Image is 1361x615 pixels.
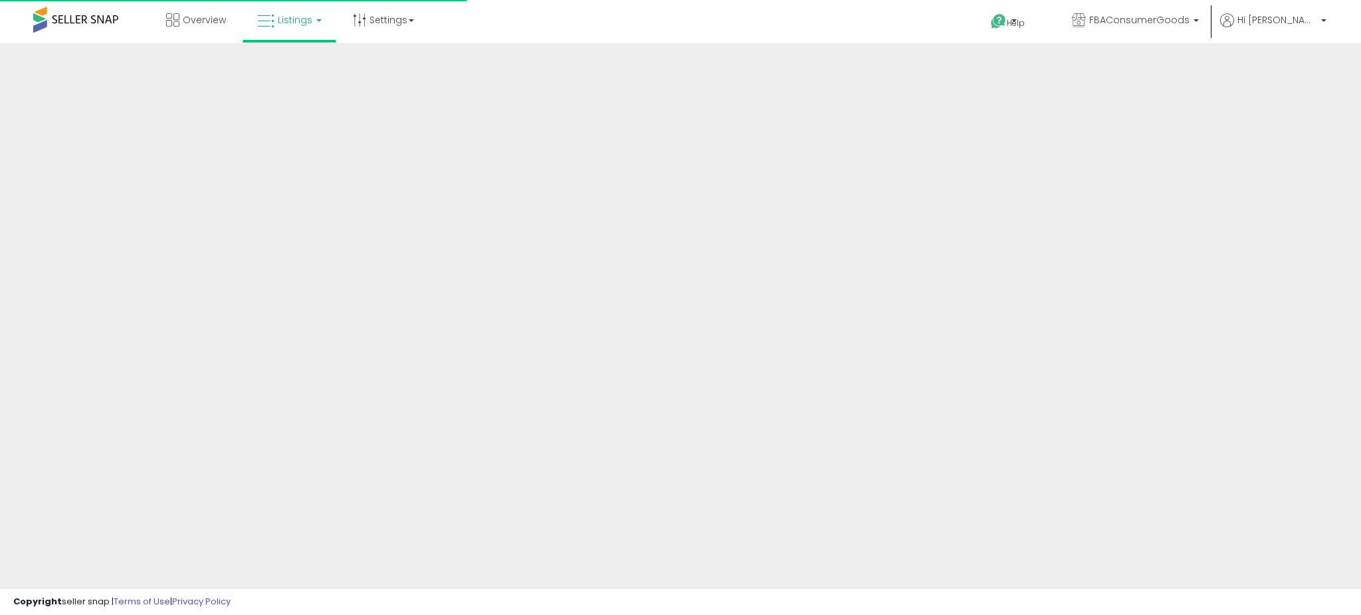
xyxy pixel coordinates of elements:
[980,3,1051,43] a: Help
[1237,13,1317,27] span: Hi [PERSON_NAME]
[990,13,1007,30] i: Get Help
[278,13,312,27] span: Listings
[1089,13,1190,27] span: FBAConsumerGoods
[1007,17,1025,29] span: Help
[1220,13,1326,43] a: Hi [PERSON_NAME]
[183,13,226,27] span: Overview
